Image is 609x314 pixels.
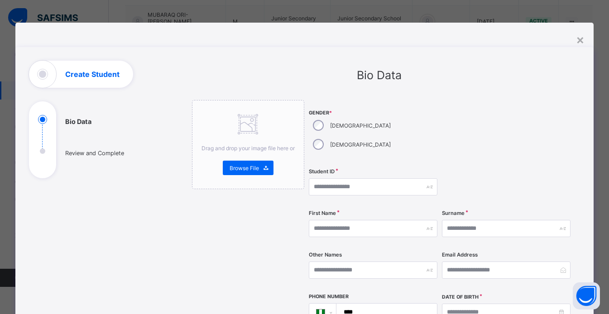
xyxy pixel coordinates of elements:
label: Phone Number [309,294,349,300]
div: × [576,32,585,47]
label: Date of Birth [442,294,479,300]
button: Open asap [573,282,600,309]
label: Student ID [309,168,335,175]
div: Drag and drop your image file here orBrowse File [192,100,304,189]
span: Browse File [230,165,259,171]
label: Other Names [309,252,342,258]
label: [DEMOGRAPHIC_DATA] [330,141,391,148]
h1: Create Student [65,71,120,78]
label: Surname [442,210,465,216]
label: First Name [309,210,336,216]
label: [DEMOGRAPHIC_DATA] [330,122,391,129]
span: Bio Data [357,68,402,82]
span: Gender [309,110,437,116]
span: Drag and drop your image file here or [201,145,295,152]
label: Email Address [442,252,478,258]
